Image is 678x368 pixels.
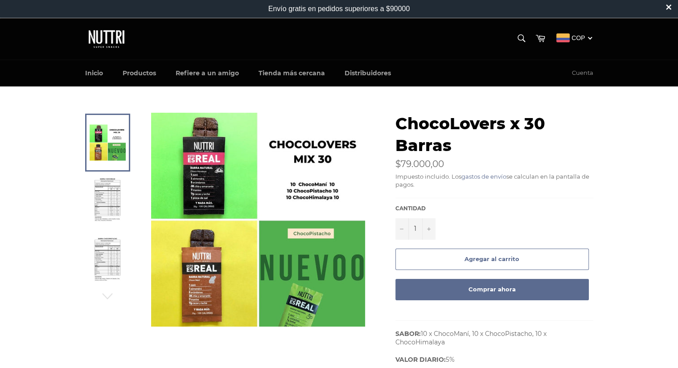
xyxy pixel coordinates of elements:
a: Refiere a un amigo [167,60,248,86]
div: Impuesto incluido. Los se calculan en la pantalla de pagos. [395,173,593,189]
a: gastos de envío [461,173,506,180]
button: Comprar ahora [395,279,589,300]
strong: VALOR DIARIO: [395,356,446,364]
label: Cantidad [395,205,436,213]
span: 5% [395,356,455,364]
img: ChocoLovers x 30 Barras [94,178,121,227]
a: Tienda más cercana [250,60,334,86]
span: COP [571,34,585,41]
span: Agregar al carrito [464,255,519,262]
img: ChocoLovers x 30 Barras [94,237,121,286]
span: $79.000,00 [395,159,444,169]
button: Quitar uno a la cantidad de artículos [395,218,409,240]
h1: ChocoLovers x 30 Barras [395,113,593,157]
button: Agregar al carrito [395,249,589,270]
a: Distribuidores [336,60,400,86]
img: Nuttri [85,27,130,51]
button: Aumentar uno a la cantidad de artículos [422,218,436,240]
img: ChocoLovers x 30 Barras [151,113,365,327]
strong: SABOR: [395,330,421,338]
a: Productos [114,60,165,86]
span: 10 x ChocoManí, 10 x ChocoPistacho, 10 x ChocoHimalaya [395,330,547,346]
a: Inicio [76,60,112,86]
a: Cuenta [567,60,598,86]
div: Envío gratis en pedidos superiores a $90000 [268,5,410,13]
